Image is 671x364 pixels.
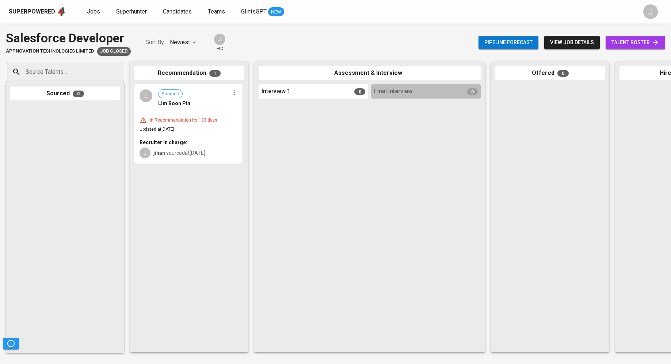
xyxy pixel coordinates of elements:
span: 0 [354,88,365,95]
a: GlintsGPT NEW [241,7,284,16]
span: view job details [550,38,594,47]
div: Client fulfilled job using internal hiring, Slow response from client [97,47,131,56]
span: Updated at [DATE] [140,127,174,132]
button: Pipeline forecast [479,36,538,49]
div: In Recommendation for 133 days [147,117,220,123]
span: 0 [73,91,84,97]
b: Recruiter in charge: [140,139,187,145]
div: J [140,147,150,158]
div: L [140,89,152,102]
span: 1 [209,70,221,77]
a: Candidates [163,7,193,16]
span: Teams [208,8,225,15]
button: view job details [544,36,600,49]
p: Newest [170,38,190,47]
span: Superhunter [116,8,147,15]
p: Sort By [145,38,164,47]
span: Candidates [163,8,192,15]
div: J [643,4,658,19]
span: Job Closed [97,48,131,55]
div: Assessment & Interview [259,66,481,80]
div: Recommendation [134,66,244,80]
div: Superpowered [9,8,55,16]
span: Final Interview [374,87,412,96]
a: Teams [208,7,226,16]
span: Interview 1 [262,87,290,96]
a: talent roster [606,36,665,49]
span: 0 [467,88,478,95]
div: Sourced [10,87,120,101]
span: GlintsGPT [241,8,267,15]
span: 0 [557,70,569,77]
span: Pipeline forecast [484,38,533,47]
button: Open [120,71,122,73]
a: Jobs [87,7,102,16]
div: J [213,33,226,46]
div: pic [213,33,226,52]
span: NEW [268,8,284,16]
a: Superpoweredapp logo [9,6,66,17]
b: jihan [153,150,165,156]
span: Lim Boon Pin [158,100,190,107]
div: Newest [170,36,199,49]
div: LSourcedLim Boon PinIn Recommendation for 133 daysUpdated at[DATE]Recruiter in charge:Jjihan sour... [134,84,243,164]
div: Offered [495,66,605,80]
a: Superhunter [116,7,148,16]
span: Appnovation Technologies Limited [6,48,94,55]
span: talent roster [611,38,659,47]
img: app logo [57,6,66,17]
span: Jobs [87,8,100,15]
button: Pipeline Triggers [3,338,19,349]
span: sourced at [DATE] [153,150,205,156]
span: Sourced [159,91,182,97]
div: Salesforce Developer [6,29,131,47]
